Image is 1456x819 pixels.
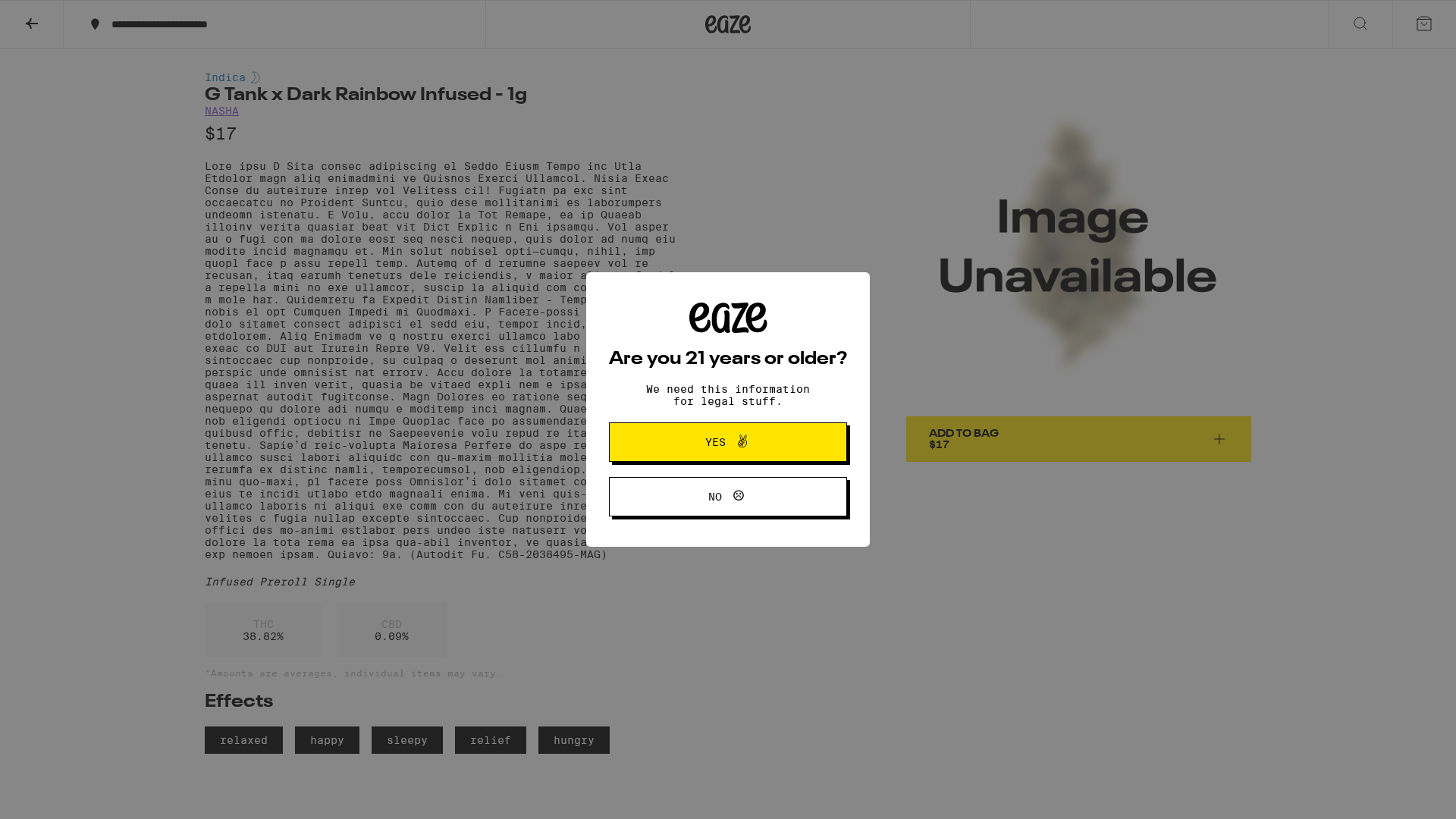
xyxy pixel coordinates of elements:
[609,477,847,516] button: No
[609,350,847,369] h2: Are you 21 years or older?
[708,491,722,502] span: No
[1361,773,1441,811] iframe: Opens a widget where you can find more information
[609,422,847,462] button: Yes
[633,383,823,407] p: We need this information for legal stuff.
[705,437,726,447] span: Yes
